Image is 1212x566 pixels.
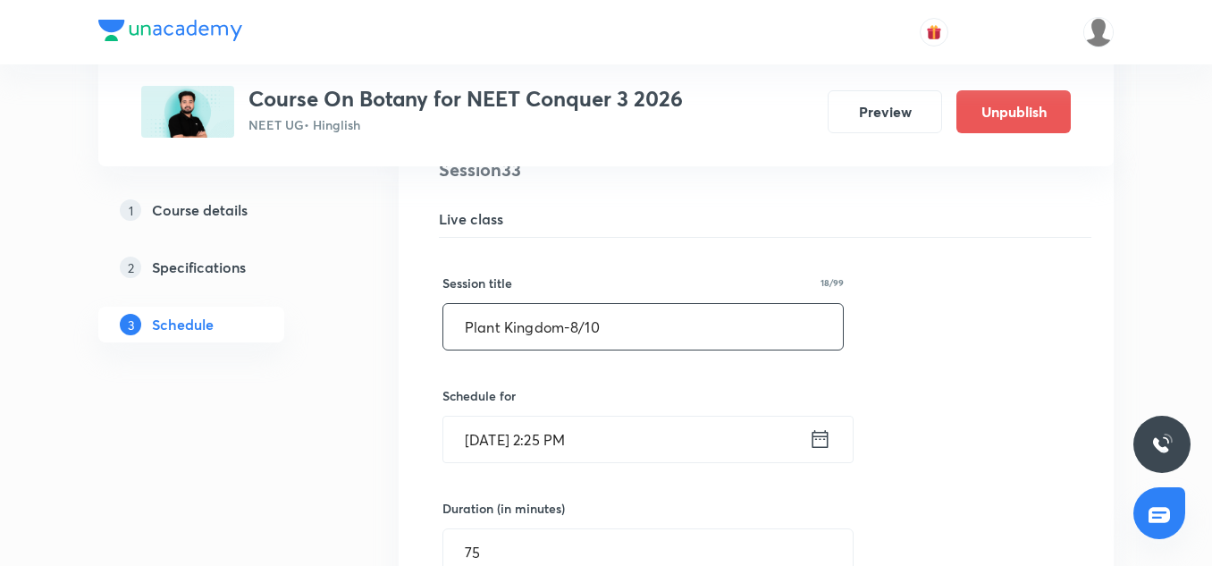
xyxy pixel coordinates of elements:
[439,208,1091,230] h5: Live class
[1083,17,1114,47] img: Arpit Srivastava
[828,90,942,133] button: Preview
[98,249,341,285] a: 2Specifications
[248,115,683,134] p: NEET UG • Hinglish
[120,257,141,278] p: 2
[120,199,141,221] p: 1
[152,314,214,335] h5: Schedule
[98,20,242,46] a: Company Logo
[821,278,844,287] p: 18/99
[1151,434,1173,455] img: ttu
[248,86,683,112] h3: Course On Botany for NEET Conquer 3 2026
[920,18,948,46] button: avatar
[152,199,248,221] h5: Course details
[141,86,234,138] img: 0755C114-EA44-438A-9C4D-D18A2C2AEDD2_plus.png
[120,314,141,335] p: 3
[152,257,246,278] h5: Specifications
[956,90,1071,133] button: Unpublish
[442,386,844,405] h6: Schedule for
[98,20,242,41] img: Company Logo
[439,156,1091,183] h4: Session 33
[442,499,565,518] h6: Duration (in minutes)
[98,192,341,228] a: 1Course details
[442,274,512,292] h6: Session title
[926,24,942,40] img: avatar
[443,304,843,350] input: A great title is short, clear and descriptive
